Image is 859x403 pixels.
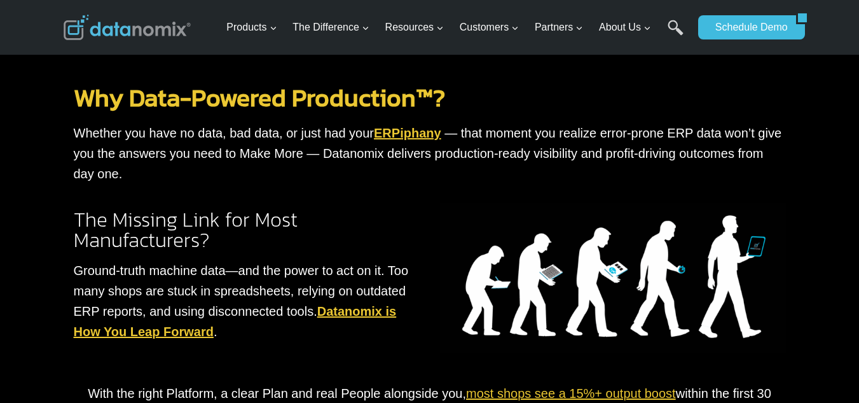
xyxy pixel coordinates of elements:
[668,20,684,48] a: Search
[74,79,445,116] a: Why Data-Powered Production™?
[292,19,369,36] span: The Difference
[74,209,420,250] h2: The Missing Link for Most Manufacturers?
[698,15,796,39] a: Schedule Demo
[599,19,651,36] span: About Us
[466,386,676,400] a: most shops see a 15%+ output boost
[460,19,519,36] span: Customers
[286,1,327,12] span: Last Name
[440,203,786,353] img: Datanomix is the missing link.
[286,53,343,64] span: Phone number
[74,123,786,184] p: Whether you have no data, bad data, or just had your — that moment you realize error-prone ERP da...
[173,284,214,293] a: Privacy Policy
[535,19,583,36] span: Partners
[385,19,444,36] span: Resources
[6,178,210,397] iframe: Popup CTA
[221,7,692,48] nav: Primary Navigation
[286,157,335,169] span: State/Region
[74,260,420,342] p: Ground-truth machine data—and the power to act on it. Too many shops are stuck in spreadsheets, r...
[226,19,277,36] span: Products
[64,15,191,40] img: Datanomix
[374,126,441,140] a: ERPiphany
[142,284,161,293] a: Terms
